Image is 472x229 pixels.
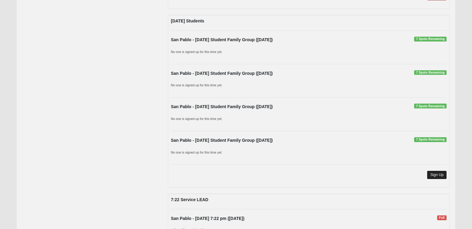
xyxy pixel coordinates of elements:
span: Full [437,215,447,220]
small: No one is signed up for this time yet. [171,83,222,87]
strong: San Pablo - [DATE] Student Family Group ([DATE]) [171,104,273,109]
a: Sign Up [427,171,447,179]
small: No one is signed up for this time yet. [171,117,222,121]
small: No one is signed up for this time yet. [171,50,222,54]
strong: San Pablo - [DATE] Student Family Group ([DATE]) [171,138,273,143]
strong: San Pablo - [DATE] Student Family Group ([DATE]) [171,37,273,42]
span: 7 Spots Remaining [414,70,447,75]
span: 7 Spots Remaining [414,104,447,108]
strong: San Pablo - [DATE] Student Family Group ([DATE]) [171,71,273,76]
strong: 7:22 Service LEAD [171,197,208,202]
span: 7 Spots Remaining [414,137,447,142]
span: 7 Spots Remaining [414,37,447,41]
small: No one is signed up for this time yet. [171,151,222,154]
strong: San Pablo - [DATE] 7:22 pm ([DATE]) [171,216,244,221]
strong: [DATE] Students [171,18,204,23]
